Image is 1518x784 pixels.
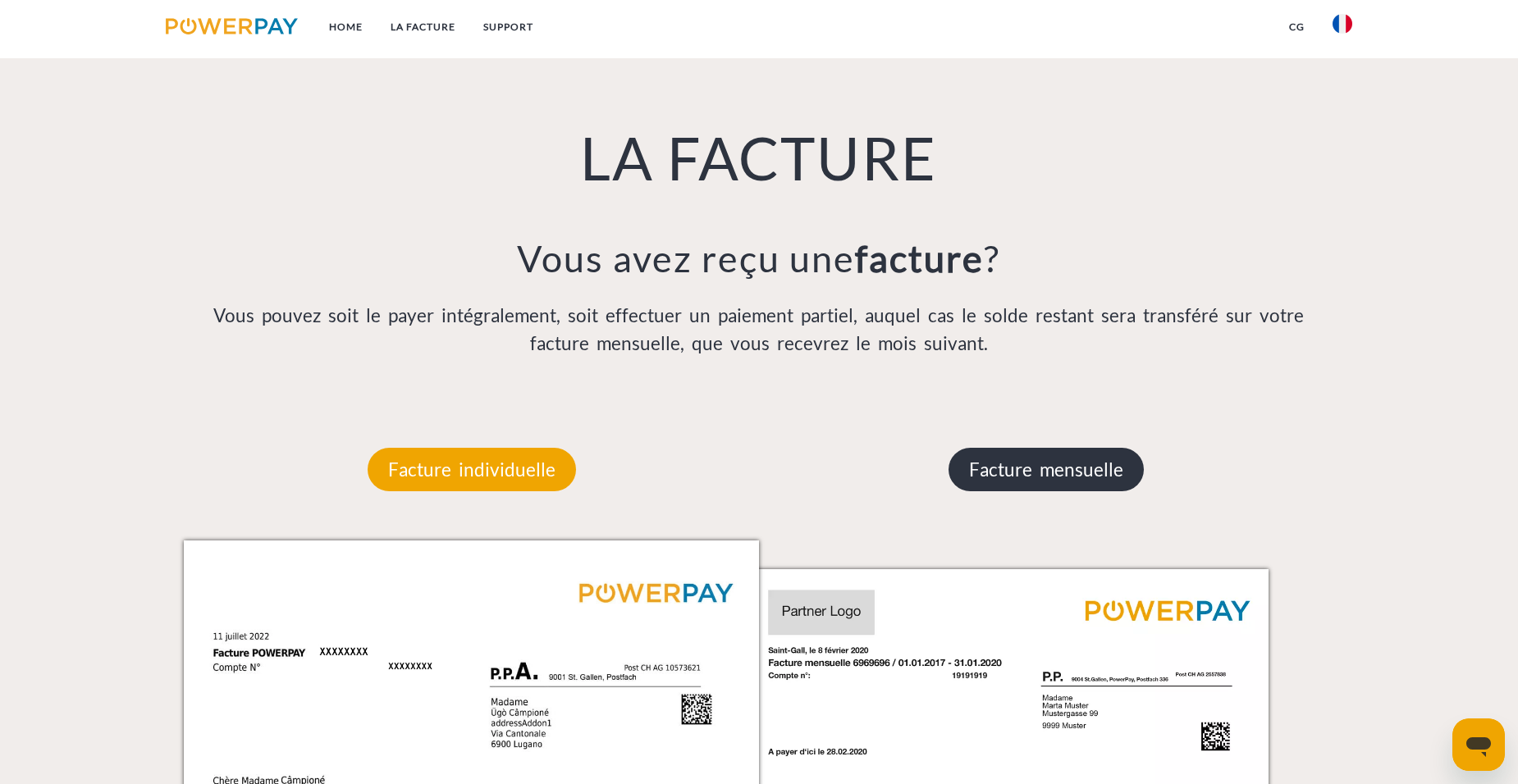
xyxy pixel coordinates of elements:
p: Vous pouvez soit le payer intégralement, soit effectuer un paiement partiel, auquel cas le solde ... [184,302,1334,358]
p: Facture individuelle [368,448,576,492]
a: CG [1275,12,1319,42]
h1: LA FACTURE [184,121,1334,194]
img: fr [1333,14,1352,34]
a: Support [469,12,547,42]
iframe: Bouton de lancement de la fenêtre de messagerie [1452,718,1505,771]
h3: Vous avez reçu une ? [184,235,1334,281]
img: logo-powerpay.svg [166,18,298,34]
p: Facture mensuelle [949,448,1144,492]
a: LA FACTURE [377,12,469,42]
a: Home [315,12,377,42]
b: facture [855,236,984,280]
